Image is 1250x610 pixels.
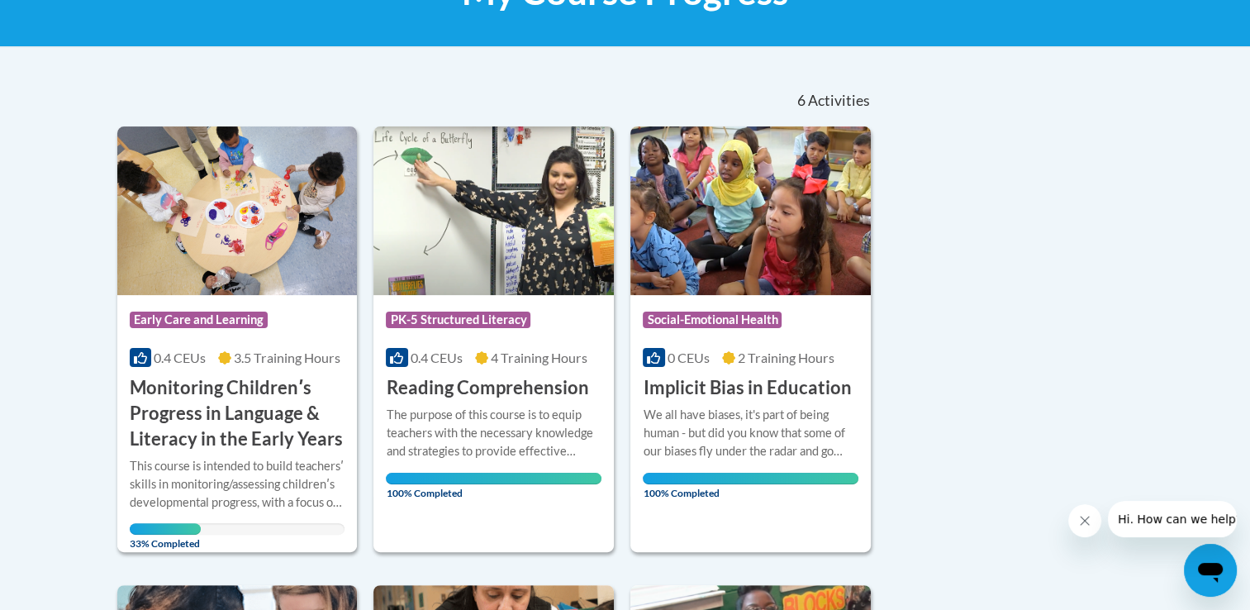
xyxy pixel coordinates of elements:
span: Early Care and Learning [130,312,268,328]
div: Your progress [130,523,201,535]
a: Course LogoPK-5 Structured Literacy0.4 CEUs4 Training Hours Reading ComprehensionThe purpose of t... [373,126,614,552]
h3: Monitoring Childrenʹs Progress in Language & Literacy in the Early Years [130,375,345,451]
span: 4 Training Hours [491,350,587,365]
span: 100% Completed [643,473,858,499]
img: Course Logo [630,126,871,295]
span: 0.4 CEUs [411,350,463,365]
a: Course LogoSocial-Emotional Health0 CEUs2 Training Hours Implicit Bias in EducationWe all have bi... [630,126,871,552]
img: Course Logo [117,126,358,295]
span: Social-Emotional Health [643,312,782,328]
iframe: Message from company [1108,501,1237,537]
span: 2 Training Hours [738,350,834,365]
span: Activities [808,92,870,110]
span: Hi. How can we help? [10,12,134,25]
img: Course Logo [373,126,614,295]
span: 33% Completed [130,523,201,550]
div: This course is intended to build teachersʹ skills in monitoring/assessing childrenʹs developmenta... [130,457,345,512]
iframe: Button to launch messaging window [1184,544,1237,597]
span: 6 [796,92,805,110]
a: Course LogoEarly Care and Learning0.4 CEUs3.5 Training Hours Monitoring Childrenʹs Progress in La... [117,126,358,552]
span: 0 CEUs [668,350,710,365]
div: The purpose of this course is to equip teachers with the necessary knowledge and strategies to pr... [386,406,601,460]
span: 3.5 Training Hours [234,350,340,365]
iframe: Close message [1068,504,1101,537]
h3: Implicit Bias in Education [643,375,851,401]
span: 100% Completed [386,473,601,499]
div: Your progress [643,473,858,484]
div: Your progress [386,473,601,484]
h3: Reading Comprehension [386,375,588,401]
span: 0.4 CEUs [154,350,206,365]
div: We all have biases, it's part of being human - but did you know that some of our biases fly under... [643,406,858,460]
span: PK-5 Structured Literacy [386,312,530,328]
